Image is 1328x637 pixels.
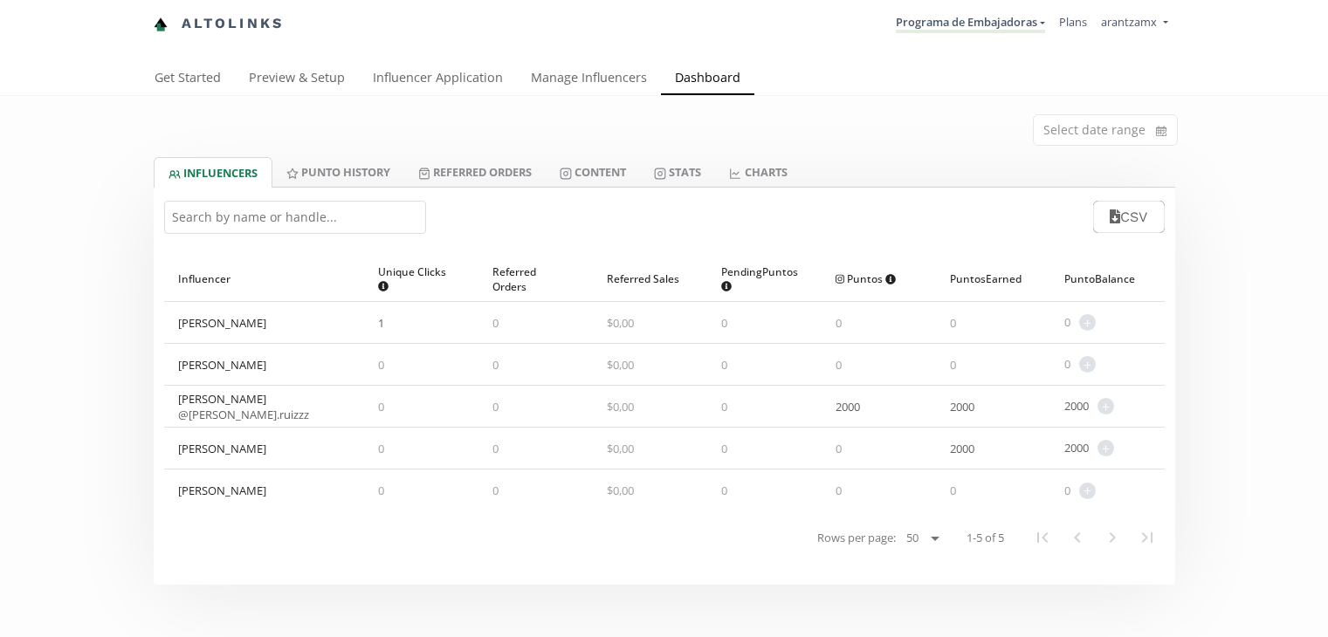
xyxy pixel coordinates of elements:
[1079,483,1096,499] span: +
[178,315,266,331] div: [PERSON_NAME]
[896,14,1045,33] a: Programa de Embajadoras
[607,257,693,301] div: Referred Sales
[235,62,359,97] a: Preview & Setup
[517,62,661,97] a: Manage Influencers
[607,441,634,456] span: $ 0,00
[378,315,384,331] span: 1
[1064,398,1089,414] span: 2000
[721,357,727,373] span: 0
[378,264,451,294] span: Unique Clicks
[1101,14,1157,30] span: arantzamx
[950,441,974,456] span: 2000
[1060,520,1095,555] button: Previous Page
[178,257,351,301] div: Influencer
[492,357,499,373] span: 0
[154,17,168,31] img: favicon-32x32.png
[950,257,1036,301] div: Puntos Earned
[1025,520,1060,555] button: First Page
[836,271,897,286] span: Puntos
[1064,356,1070,373] span: 0
[1130,520,1165,555] button: Last Page
[1079,356,1096,373] span: +
[1097,398,1114,414] span: +
[607,399,634,414] span: $ 0,00
[899,528,946,549] select: Rows per page:
[154,157,272,188] a: INFLUENCERS
[492,441,499,456] span: 0
[154,10,285,38] a: Altolinks
[607,483,634,498] span: $ 0,00
[1064,257,1151,301] div: Punto Balance
[178,483,266,498] div: [PERSON_NAME]
[378,483,384,498] span: 0
[1101,14,1167,34] a: arantzamx
[492,257,579,301] div: Referred Orders
[836,357,842,373] span: 0
[836,441,842,456] span: 0
[950,357,956,373] span: 0
[715,157,801,187] a: CHARTS
[950,315,956,331] span: 0
[378,441,384,456] span: 0
[178,391,309,422] div: [PERSON_NAME]
[1093,201,1164,233] button: CSV
[178,441,266,456] div: [PERSON_NAME]
[950,483,956,498] span: 0
[1064,483,1070,499] span: 0
[836,399,860,414] span: 2000
[721,264,798,294] span: Pending Puntos
[492,483,499,498] span: 0
[164,201,426,234] input: Search by name or handle...
[141,62,235,97] a: Get Started
[359,62,517,97] a: Influencer Application
[1095,520,1130,555] button: Next Page
[721,315,727,331] span: 0
[1064,440,1089,456] span: 2000
[546,157,640,187] a: Content
[950,399,974,414] span: 2000
[378,357,384,373] span: 0
[1097,440,1114,456] span: +
[1156,122,1166,140] svg: calendar
[178,357,266,373] div: [PERSON_NAME]
[492,315,499,331] span: 0
[607,315,634,331] span: $ 0,00
[721,441,727,456] span: 0
[836,315,842,331] span: 0
[492,399,499,414] span: 0
[378,399,384,414] span: 0
[1079,314,1096,331] span: +
[1064,314,1070,331] span: 0
[272,157,404,187] a: Punto HISTORY
[640,157,715,187] a: Stats
[1059,14,1087,30] a: Plans
[721,483,727,498] span: 0
[178,407,309,422] a: @[PERSON_NAME].ruizzz
[661,62,754,97] a: Dashboard
[836,483,842,498] span: 0
[967,530,1004,546] span: 1-5 of 5
[404,157,546,187] a: Referred Orders
[817,530,896,546] span: Rows per page:
[721,399,727,414] span: 0
[607,357,634,373] span: $ 0,00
